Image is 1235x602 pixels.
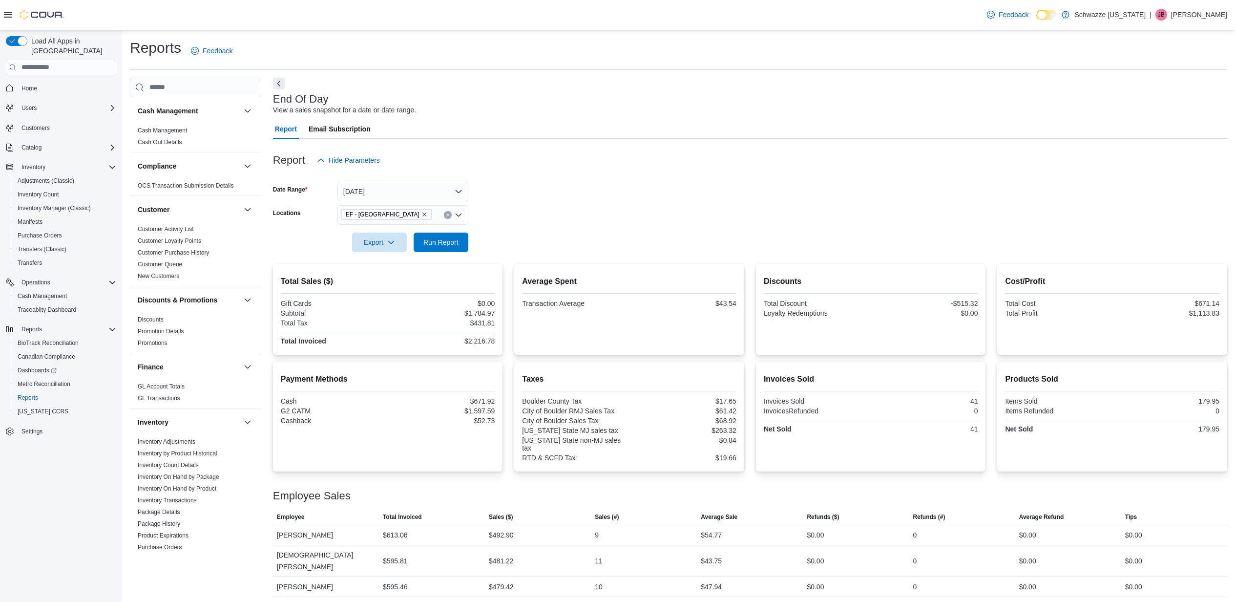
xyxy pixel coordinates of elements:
div: 0 [1114,407,1219,415]
button: Next [273,78,285,89]
div: City of Boulder RMJ Sales Tax [522,407,627,415]
span: Inventory Count [14,189,116,200]
a: Promotions [138,340,167,346]
div: Customer [130,223,261,286]
button: Catalog [2,141,120,154]
h2: Taxes [522,373,736,385]
button: [US_STATE] CCRS [10,405,120,418]
span: Settings [21,428,42,435]
h3: Employee Sales [273,490,351,502]
div: $0.00 [390,300,495,307]
h3: Inventory [138,417,168,427]
span: Purchase Orders [18,232,62,239]
div: $263.32 [631,427,736,434]
span: Inventory [18,161,116,173]
p: Schwazze [US_STATE] [1074,9,1146,21]
div: RTD & SCFD Tax [522,454,627,462]
span: Reports [21,325,42,333]
img: Cova [20,10,63,20]
a: Manifests [14,216,46,228]
span: Inventory On Hand by Product [138,485,216,493]
span: Hide Parameters [329,155,380,165]
div: Items Sold [1005,397,1110,405]
button: Canadian Compliance [10,350,120,364]
button: Purchase Orders [10,229,120,242]
div: $481.22 [489,555,514,567]
a: Customer Purchase History [138,249,209,256]
a: Inventory by Product Historical [138,450,217,457]
a: Inventory Manager (Classic) [14,202,95,214]
div: $43.54 [631,300,736,307]
a: Cash Management [14,290,71,302]
button: Adjustments (Classic) [10,174,120,188]
button: Discounts & Promotions [242,294,253,306]
span: Inventory Count Details [138,461,199,469]
button: Open list of options [455,211,462,219]
a: Package History [138,520,180,527]
h2: Total Sales ($) [281,276,495,287]
span: Catalog [18,142,116,153]
div: City of Boulder Sales Tax [522,417,627,425]
a: Adjustments (Classic) [14,175,78,187]
label: Date Range [273,186,308,193]
a: Inventory Transactions [138,497,197,504]
div: Total Discount [764,300,869,307]
div: $0.00 [1125,529,1142,541]
a: Inventory On Hand by Product [138,485,216,492]
a: Traceabilty Dashboard [14,304,80,316]
a: Feedback [983,5,1032,24]
a: Canadian Compliance [14,351,79,363]
div: [PERSON_NAME] [273,525,379,545]
span: Catalog [21,144,42,151]
span: Home [21,85,37,92]
div: [DEMOGRAPHIC_DATA][PERSON_NAME] [273,545,379,577]
div: $0.84 [631,436,736,444]
div: Total Tax [281,319,386,327]
div: $613.06 [383,529,408,541]
a: Purchase Orders [14,230,66,241]
button: Users [18,102,41,114]
span: Home [18,82,116,94]
span: Package History [138,520,180,528]
strong: Total Invoiced [281,337,326,345]
a: Inventory Count Details [138,462,199,469]
h2: Invoices Sold [764,373,978,385]
div: 179.95 [1114,397,1219,405]
span: Purchase Orders [138,543,182,551]
button: Reports [10,391,120,405]
div: Transaction Average [522,300,627,307]
a: OCS Transaction Submission Details [138,182,234,189]
div: 0 [913,555,917,567]
div: [PERSON_NAME] [273,577,379,597]
span: Dashboards [18,366,57,374]
nav: Complex example [6,77,116,464]
a: Discounts [138,316,164,323]
span: Export [358,233,401,252]
div: Cashback [281,417,386,425]
a: Feedback [187,41,236,61]
span: Settings [18,425,116,437]
h3: Compliance [138,161,176,171]
a: Cash Management [138,127,187,134]
a: Package Details [138,509,180,516]
span: New Customers [138,272,179,280]
span: Inventory On Hand by Package [138,473,219,481]
span: [US_STATE] CCRS [18,408,68,415]
span: Dashboards [14,365,116,376]
div: [US_STATE] State MJ sales tax [522,427,627,434]
a: Home [18,83,41,94]
a: Dashboards [14,365,61,376]
span: Sales ($) [489,513,513,521]
span: Package Details [138,508,180,516]
div: $0.00 [1019,529,1036,541]
span: Employee [277,513,305,521]
span: Metrc Reconciliation [18,380,70,388]
button: Transfers (Classic) [10,242,120,256]
div: 10 [595,581,603,593]
div: Compliance [130,180,261,195]
div: 0 [913,581,917,593]
span: Dark Mode [1036,20,1037,21]
a: Cash Out Details [138,139,182,146]
div: $0.00 [1125,555,1142,567]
